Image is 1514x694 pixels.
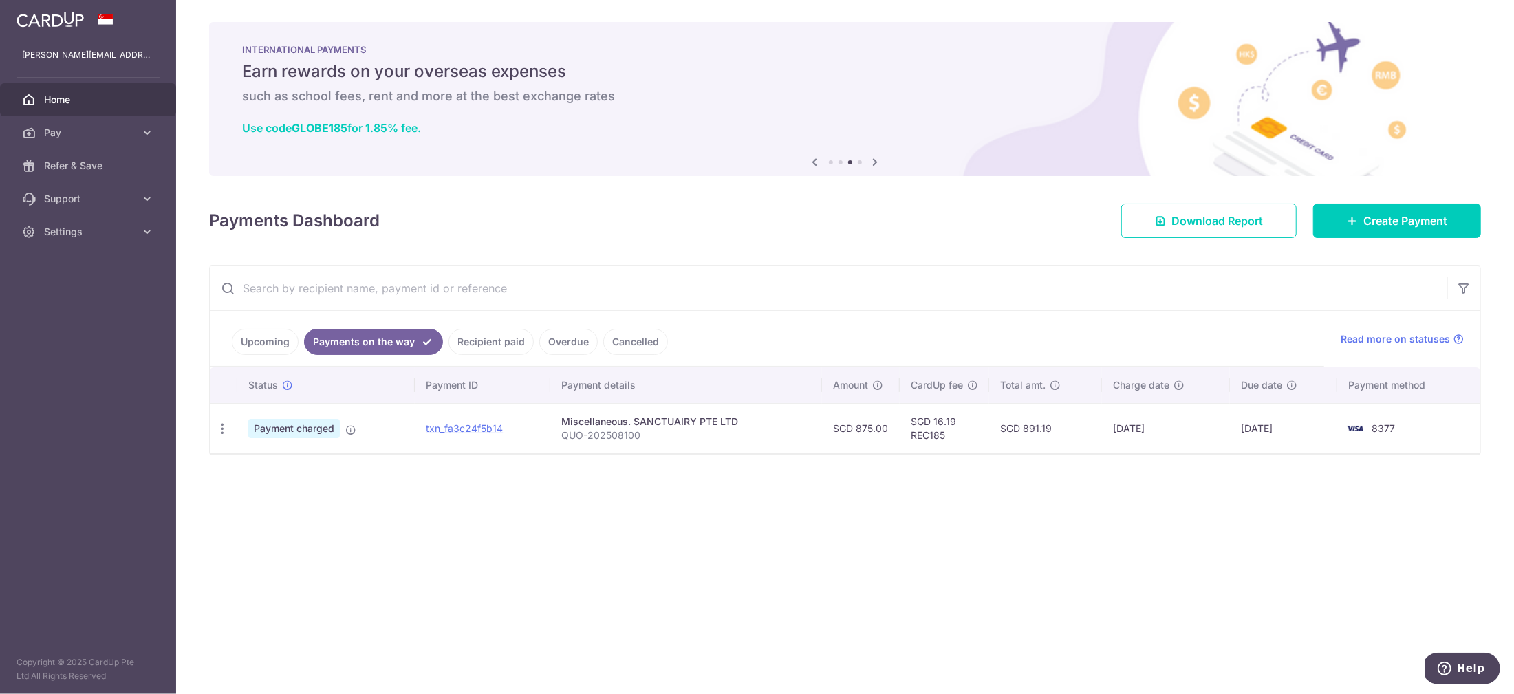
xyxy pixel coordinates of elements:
td: SGD 891.19 [989,403,1102,453]
a: txn_fa3c24f5b14 [426,422,503,434]
h5: Earn rewards on your overseas expenses [242,61,1448,83]
span: Settings [44,225,135,239]
a: Recipient paid [448,329,534,355]
a: Payments on the way [304,329,443,355]
span: Read more on statuses [1341,332,1450,346]
div: Miscellaneous. SANCTUAIRY PTE LTD [561,415,811,429]
td: [DATE] [1230,403,1337,453]
td: [DATE] [1102,403,1230,453]
span: Download Report [1171,213,1263,229]
span: Charge date [1113,378,1169,392]
span: Pay [44,126,135,140]
iframe: Opens a widget where you can find more information [1425,653,1500,687]
span: Refer & Save [44,159,135,173]
td: SGD 16.19 REC185 [900,403,989,453]
th: Payment method [1337,367,1480,403]
span: Status [248,378,278,392]
h4: Payments Dashboard [209,208,380,233]
a: Overdue [539,329,598,355]
b: GLOBE185 [292,121,347,135]
img: CardUp [17,11,84,28]
img: International Payment Banner [209,22,1481,176]
span: CardUp fee [911,378,963,392]
span: Total amt. [1000,378,1046,392]
p: QUO-202508100 [561,429,811,442]
td: SGD 875.00 [822,403,900,453]
img: Bank Card [1341,420,1369,437]
a: Cancelled [603,329,668,355]
p: [PERSON_NAME][EMAIL_ADDRESS][DOMAIN_NAME] [22,48,154,62]
span: Create Payment [1363,213,1447,229]
span: Payment charged [248,419,340,438]
a: Use codeGLOBE185for 1.85% fee. [242,121,421,135]
span: 8377 [1372,422,1395,434]
a: Upcoming [232,329,299,355]
a: Download Report [1121,204,1297,238]
span: Amount [833,378,868,392]
th: Payment ID [415,367,550,403]
a: Read more on statuses [1341,332,1464,346]
span: Support [44,192,135,206]
span: Home [44,93,135,107]
h6: such as school fees, rent and more at the best exchange rates [242,88,1448,105]
span: Due date [1241,378,1282,392]
input: Search by recipient name, payment id or reference [210,266,1447,310]
a: Create Payment [1313,204,1481,238]
p: INTERNATIONAL PAYMENTS [242,44,1448,55]
th: Payment details [550,367,822,403]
